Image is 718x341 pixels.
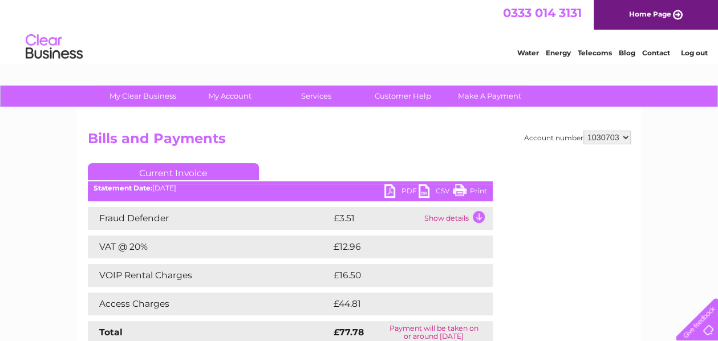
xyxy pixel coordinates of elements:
td: Fraud Defender [88,207,331,230]
strong: Total [99,327,123,338]
a: Print [453,184,487,201]
a: Customer Help [356,86,450,107]
a: Make A Payment [443,86,537,107]
b: Statement Date: [94,184,152,192]
img: logo.png [25,30,83,64]
td: £12.96 [331,236,469,258]
td: Show details [421,207,493,230]
strong: £77.78 [334,327,364,338]
h2: Bills and Payments [88,131,631,152]
a: My Clear Business [96,86,190,107]
td: £44.81 [331,293,469,315]
a: PDF [384,184,419,201]
td: £3.51 [331,207,421,230]
div: [DATE] [88,184,493,192]
a: Energy [546,48,571,57]
a: My Account [182,86,277,107]
div: Clear Business is a trading name of Verastar Limited (registered in [GEOGRAPHIC_DATA] No. 3667643... [90,6,629,55]
a: Log out [680,48,707,57]
td: £16.50 [331,264,469,287]
a: 0333 014 3131 [503,6,582,20]
a: Current Invoice [88,163,259,180]
td: Access Charges [88,293,331,315]
td: VAT @ 20% [88,236,331,258]
a: Blog [619,48,635,57]
a: Services [269,86,363,107]
a: CSV [419,184,453,201]
a: Telecoms [578,48,612,57]
td: VOIP Rental Charges [88,264,331,287]
div: Account number [524,131,631,144]
a: Water [517,48,539,57]
a: Contact [642,48,670,57]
